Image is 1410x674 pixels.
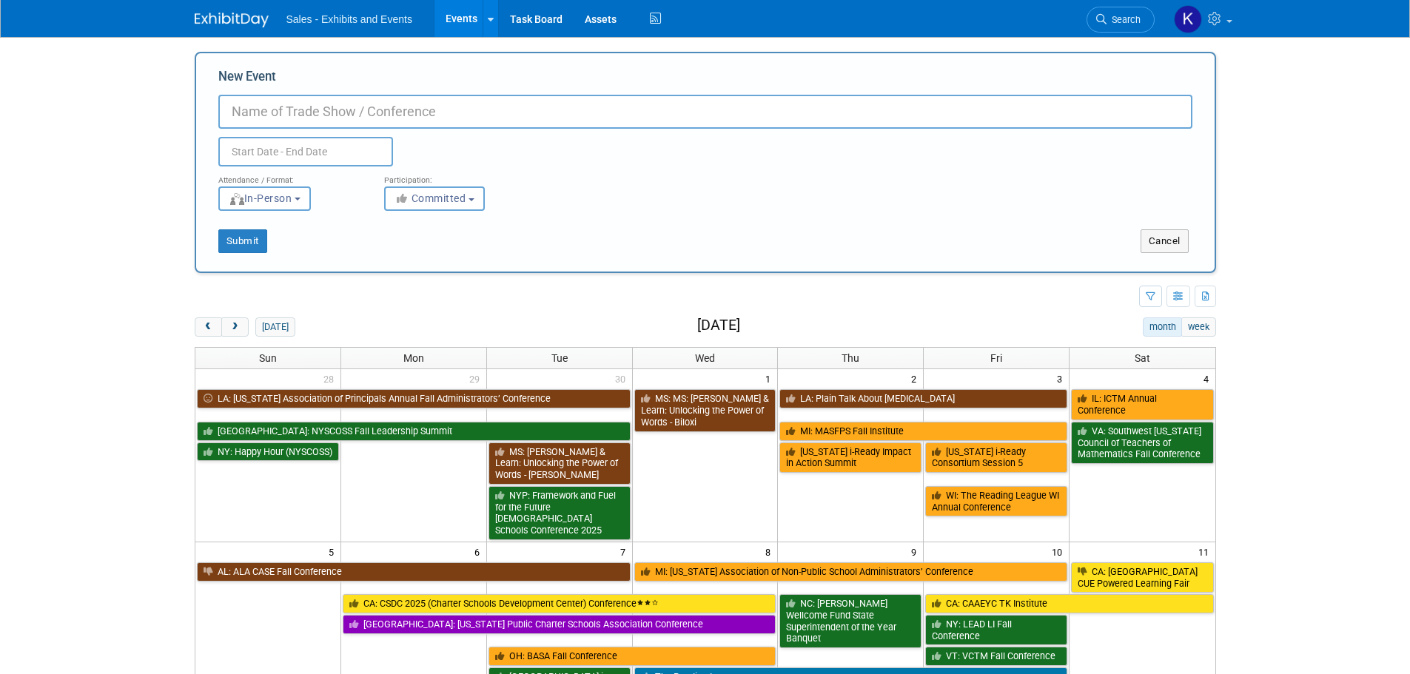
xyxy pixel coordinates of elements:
[695,352,715,364] span: Wed
[764,542,777,561] span: 8
[1202,369,1215,388] span: 4
[197,562,631,582] a: AL: ALA CASE Fall Conference
[259,352,277,364] span: Sun
[925,442,1067,473] a: [US_STATE] i-Ready Consortium Session 5
[1181,317,1215,337] button: week
[327,542,340,561] span: 5
[910,369,923,388] span: 2
[218,68,276,91] label: New Event
[990,352,1002,364] span: Fri
[384,186,485,211] button: Committed
[619,542,632,561] span: 7
[218,166,362,186] div: Attendance / Format:
[218,229,267,253] button: Submit
[551,352,568,364] span: Tue
[286,13,412,25] span: Sales - Exhibits and Events
[1087,7,1155,33] a: Search
[779,442,921,473] a: [US_STATE] i-Ready Impact in Action Summit
[1197,542,1215,561] span: 11
[910,542,923,561] span: 9
[468,369,486,388] span: 29
[1050,542,1069,561] span: 10
[925,486,1067,516] a: WI: The Reading League WI Annual Conference
[925,615,1067,645] a: NY: LEAD LI Fall Conference
[634,389,776,431] a: MS: MS: [PERSON_NAME] & Learn: Unlocking the Power of Words - Biloxi
[384,166,528,186] div: Participation:
[1135,352,1150,364] span: Sat
[697,317,740,334] h2: [DATE]
[489,647,776,666] a: OH: BASA Fall Conference
[343,615,776,634] a: [GEOGRAPHIC_DATA]: [US_STATE] Public Charter Schools Association Conference
[1141,229,1189,253] button: Cancel
[218,186,311,211] button: In-Person
[197,422,631,441] a: [GEOGRAPHIC_DATA]: NYSCOSS Fall Leadership Summit
[779,594,921,648] a: NC: [PERSON_NAME] Wellcome Fund State Superintendent of the Year Banquet
[195,317,222,337] button: prev
[218,95,1192,129] input: Name of Trade Show / Conference
[1071,389,1213,419] a: IL: ICTM Annual Conference
[1055,369,1069,388] span: 3
[489,442,631,485] a: MS: [PERSON_NAME] & Learn: Unlocking the Power of Words - [PERSON_NAME]
[1143,317,1182,337] button: month
[779,389,1067,408] a: LA: Plain Talk About [MEDICAL_DATA]
[218,137,393,166] input: Start Date - End Date
[925,647,1067,666] a: VT: VCTM Fall Conference
[395,192,466,204] span: Committed
[779,422,1067,441] a: MI: MASFPS Fall Institute
[322,369,340,388] span: 28
[229,192,292,204] span: In-Person
[1071,562,1213,593] a: CA: [GEOGRAPHIC_DATA] CUE Powered Learning Fair
[634,562,1068,582] a: MI: [US_STATE] Association of Non-Public School Administrators’ Conference
[197,389,631,408] a: LA: [US_STATE] Association of Principals Annual Fall Administrators’ Conference
[197,442,339,462] a: NY: Happy Hour (NYSCOSS)
[403,352,424,364] span: Mon
[343,594,776,613] a: CA: CSDC 2025 (Charter Schools Development Center) Conference
[489,486,631,540] a: NYP: Framework and Fuel for the Future [DEMOGRAPHIC_DATA] Schools Conference 2025
[473,542,486,561] span: 6
[221,317,249,337] button: next
[842,352,859,364] span: Thu
[195,13,269,27] img: ExhibitDay
[1174,5,1202,33] img: Kara Haven
[764,369,777,388] span: 1
[255,317,295,337] button: [DATE]
[925,594,1213,613] a: CA: CAAEYC TK Institute
[614,369,632,388] span: 30
[1071,422,1213,464] a: VA: Southwest [US_STATE] Council of Teachers of Mathematics Fall Conference
[1107,14,1141,25] span: Search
